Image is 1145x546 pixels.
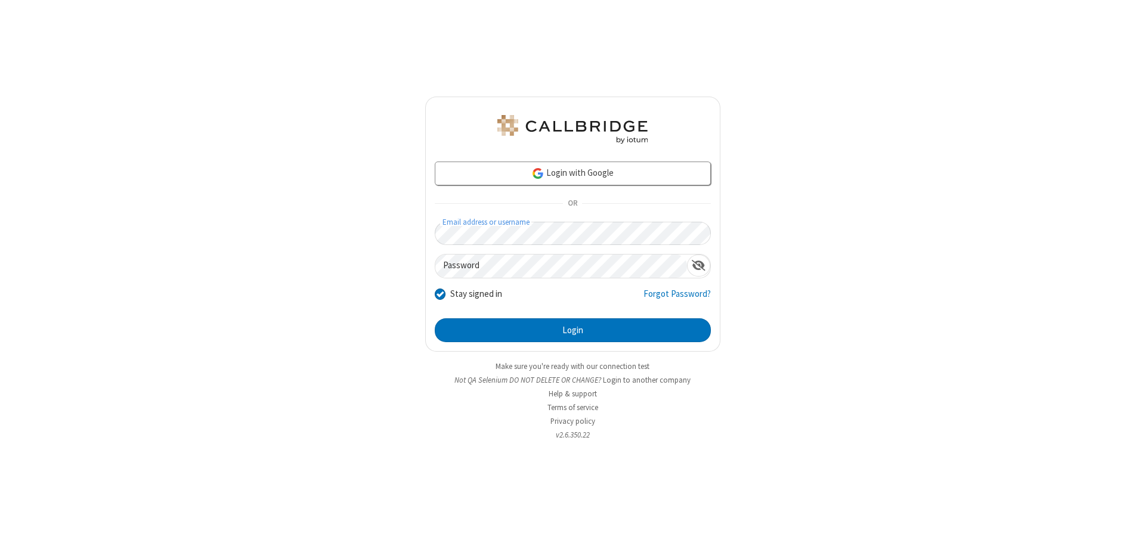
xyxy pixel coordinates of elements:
button: Login [435,318,711,342]
a: Login with Google [435,162,711,185]
a: Forgot Password? [643,287,711,310]
img: google-icon.png [531,167,544,180]
a: Make sure you're ready with our connection test [496,361,649,371]
input: Email address or username [435,222,711,245]
li: v2.6.350.22 [425,429,720,440]
a: Terms of service [547,402,598,412]
span: OR [563,196,582,212]
a: Privacy policy [550,416,595,426]
img: QA Selenium DO NOT DELETE OR CHANGE [495,115,650,144]
button: Login to another company [603,374,691,386]
li: Not QA Selenium DO NOT DELETE OR CHANGE? [425,374,720,386]
input: Password [435,255,687,278]
label: Stay signed in [450,287,502,301]
a: Help & support [549,389,597,399]
iframe: Chat [1115,515,1136,538]
div: Show password [687,255,710,277]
